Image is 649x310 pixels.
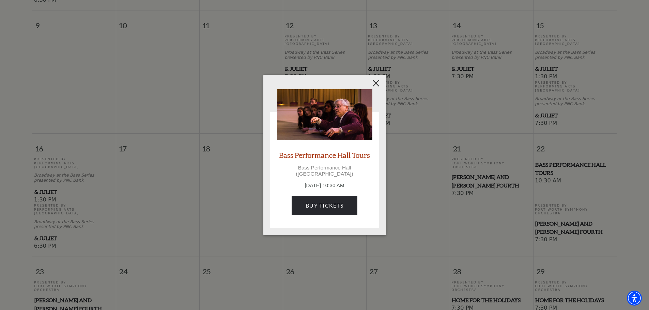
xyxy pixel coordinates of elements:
[277,89,372,140] img: Bass Performance Hall Tours
[627,291,642,306] div: Accessibility Menu
[277,182,372,190] p: [DATE] 10:30 AM
[277,165,372,177] p: Bass Performance Hall ([GEOGRAPHIC_DATA])
[292,196,357,215] a: Buy Tickets
[369,77,382,89] button: Close
[279,150,370,160] a: Bass Performance Hall Tours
